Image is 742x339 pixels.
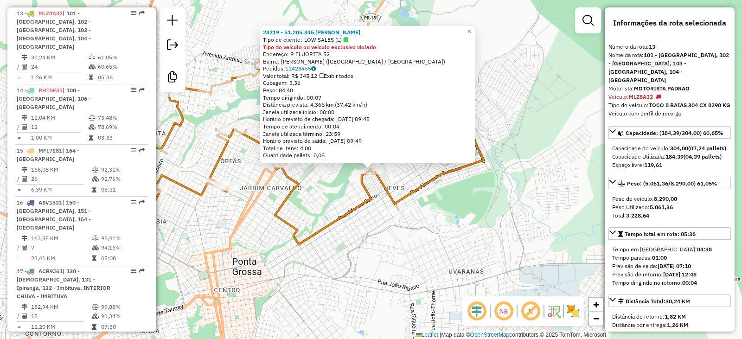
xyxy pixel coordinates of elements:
span: Ocultar NR [493,300,515,322]
div: Bairro: [PERSON_NAME] ([GEOGRAPHIC_DATA] / [GEOGRAPHIC_DATA]) [263,58,472,65]
strong: (04,39 pallets) [684,153,722,160]
td: 61,05% [97,53,144,62]
td: = [17,185,21,194]
strong: 184,39 [665,153,684,160]
i: % de utilização da cubagem [89,64,96,70]
div: Distância do retorno: [612,313,727,321]
strong: Tipo do veículo ou veículo exclusivo violado [263,44,376,51]
i: Total de Atividades [22,176,27,182]
span: LOW SALES (L) [304,36,348,44]
div: Tempo dirigindo no retorno: [612,279,727,287]
div: Motorista: [608,84,731,93]
span: Capacidade: (184,39/304,00) 60,65% [626,129,723,136]
span: 13 - [17,10,91,50]
div: Tipo de cliente: [263,36,472,44]
img: Fluxo de ruas [546,304,561,319]
span: | 130 - [DEMOGRAPHIC_DATA], 131 - Ipiranga, 132 - Imbituva, INTERIOR CHUVA - IMBITUVA [17,268,110,300]
span: | 100 - [GEOGRAPHIC_DATA], 106 - [GEOGRAPHIC_DATA] [17,87,91,110]
em: Rota exportada [139,268,145,274]
em: Rota exportada [139,87,145,93]
strong: 04:38 [697,246,712,253]
em: Opções [131,268,136,274]
div: Distância prevista: 4,366 km (37,42 km/h) [263,101,472,109]
div: Pedidos: [263,65,472,72]
span: Tempo total em rota: 05:38 [625,230,696,237]
i: % de utilização do peso [92,236,99,241]
span: RHT5F35 [38,87,63,94]
a: Tempo total em rota: 05:38 [608,227,731,240]
i: Observações [311,66,316,71]
div: Tempo dirigindo: 00:07 [263,94,472,102]
td: = [17,73,21,82]
em: Rota exportada [139,199,145,205]
div: Distância Total:30,24 KM [608,309,731,333]
td: 92,31% [101,165,145,174]
span: − [593,313,599,324]
td: 08:21 [101,185,145,194]
i: % de utilização da cubagem [92,245,99,250]
strong: 01:00 [652,254,667,261]
i: Total de Atividades [22,313,27,319]
i: % de utilização do peso [92,304,99,310]
div: Veículo: [608,93,731,101]
span: 16 - [17,199,91,231]
a: Close popup [464,26,475,37]
div: Peso: 84,40 [263,87,472,94]
span: Exibir rótulo [519,300,542,322]
td: 12,04 KM [31,113,88,122]
a: Nova sessão e pesquisa [163,11,182,32]
td: 12,20 KM [31,322,91,332]
div: Quantidade pallets: 0,08 [263,152,472,159]
td: 98,41% [101,234,145,243]
div: Número da rota: [608,43,731,51]
i: % de utilização do peso [89,55,96,60]
div: Tempo total em rota: 05:38 [608,242,731,291]
td: / [17,243,21,252]
td: 07:30 [101,322,145,332]
span: Ocultar deslocamento [466,300,488,322]
div: Janela utilizada início: 00:00 [263,109,472,116]
span: | [440,332,441,338]
div: Tipo do veículo: [608,101,731,109]
em: Opções [131,147,136,153]
i: Tipo do veículo ou veículo exclusivo violado [655,94,661,100]
strong: 3.228,64 [626,212,649,219]
td: / [17,312,21,321]
td: 182,94 KM [31,302,91,312]
a: Criar modelo [163,68,182,89]
td: 99,88% [101,302,145,312]
strong: MLZ8A32 [629,93,653,100]
i: Distância Total [22,167,27,173]
a: Exibir filtros [579,11,597,30]
a: Exportar sessão [163,36,182,57]
strong: MOTORISTA PADRAO [634,85,690,92]
strong: 1,26 KM [667,321,688,328]
td: 23,41 KM [31,254,91,263]
td: 91,76% [101,174,145,184]
div: Veículo com perfil de recarga [608,109,731,118]
td: 60,65% [97,62,144,71]
a: Zoom in [589,298,603,312]
i: % de utilização do peso [89,115,96,121]
i: Tempo total em rota [89,135,93,141]
a: Capacidade: (184,39/304,00) 60,65% [608,126,731,139]
h4: Informações da rota selecionada [608,19,731,27]
span: Exibir todos [320,72,353,79]
div: Previsão de retorno: [612,270,727,279]
div: Tempo em [GEOGRAPHIC_DATA]: [612,245,727,254]
div: Capacidade do veículo: [612,144,727,153]
i: Distância Total [22,115,27,121]
span: ACB9J61 [38,268,63,275]
div: Capacidade: (184,39/304,00) 60,65% [608,141,731,173]
strong: 119,61 [644,161,662,168]
td: 24 [31,62,88,71]
td: / [17,174,21,184]
i: Distância Total [22,236,27,241]
div: Tempo paradas: [612,254,727,262]
strong: 13 [649,43,655,50]
i: Total de Atividades [22,64,27,70]
em: Opções [131,10,136,16]
i: Tempo total em rota [92,324,96,330]
td: 6,39 KM [31,185,91,194]
div: Total de itens: 4,00 [263,145,472,152]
